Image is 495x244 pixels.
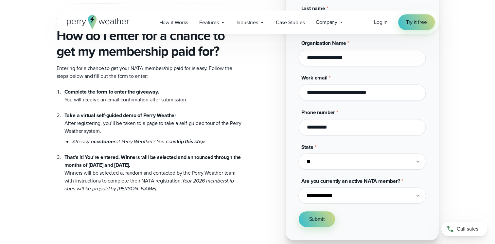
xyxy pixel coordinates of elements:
span: Are you currently an active NATA member? [301,177,400,185]
button: Submit [299,211,335,227]
li: You will receive an email confirmation after submission. [64,88,242,104]
span: State [301,143,313,151]
p: Entering for a chance to get your NATA membership paid for is easy. Follow the steps below and fi... [57,64,242,80]
li: After registering, you’ll be taken to a page to take a self-guided tour of the Perry Weather system. [64,104,242,146]
span: How it Works [159,19,188,26]
span: Company [316,18,337,26]
a: Case Studies [270,16,310,29]
li: Winners will be selected at random and contacted by the Perry Weather team with instructions to c... [64,146,242,193]
span: Work email [301,74,327,81]
em: Your 2026 membership dues will be prepaid by [PERSON_NAME]. [64,177,234,192]
a: How it Works [154,16,194,29]
span: Features [199,19,219,26]
em: Already a of Perry Weather? You can . [72,138,206,145]
strong: That’s it! You’re entered. Winners will be selected and announced through the months of [DATE] an... [64,153,241,169]
span: Call sales [457,225,478,233]
span: Case Studies [276,19,305,26]
a: Log in [374,18,388,26]
strong: Complete the form to enter the giveaway. [64,88,159,96]
span: Organization Name [301,39,346,47]
span: Industries [237,19,258,26]
strong: Take a virtual self-guided demo of Perry Weather [64,112,176,119]
a: Call sales [441,222,487,236]
strong: skip this step [174,138,204,145]
span: Try it free [406,18,427,26]
h3: How do I enter for a chance to get my membership paid for? [57,28,242,59]
span: Submit [309,215,325,223]
strong: customer [94,138,115,145]
span: Last name [301,5,325,12]
span: Phone number [301,109,335,116]
a: Try it free [398,14,435,30]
